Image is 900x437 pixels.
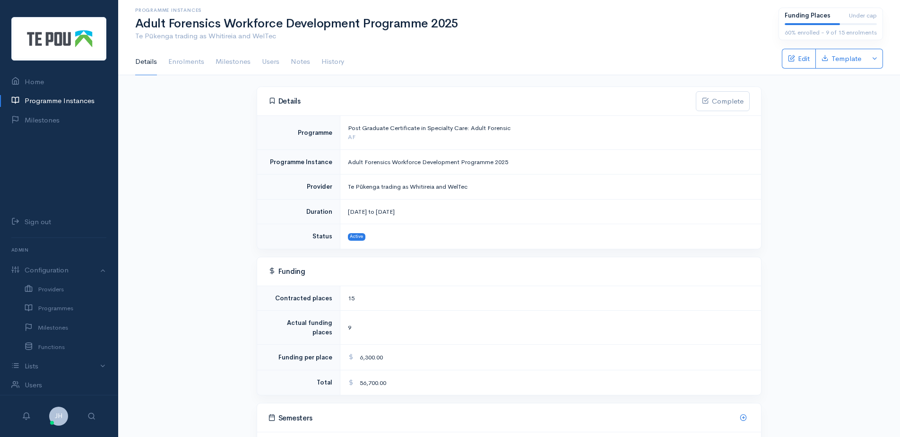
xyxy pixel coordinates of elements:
td: 6,300.00 [340,345,761,370]
a: Users [262,49,279,75]
td: Actual funding places [257,311,340,345]
h4: Semesters [268,414,740,422]
a: Template [815,49,867,69]
td: Funding per place [257,345,340,370]
a: Enrolments [168,49,204,75]
td: Total [257,370,340,395]
td: [DATE] to [DATE] [340,199,761,224]
td: 15 [340,286,761,311]
td: Programme [257,115,340,149]
td: Te Pūkenga trading as Whitireia and WelTec [340,175,761,200]
td: 9 [340,311,761,345]
div: AF [348,132,750,142]
span: JH [49,407,68,426]
td: Post Graduate Certificate in Specialty Care: Adult Forensic [340,115,761,149]
td: Programme Instance [257,149,340,175]
td: Adult Forensics Workforce Development Programme 2025 [340,149,761,175]
a: JH [49,411,68,420]
td: 56,700.00 [340,370,761,395]
h1: Adult Forensics Workforce Development Programme 2025 [135,17,767,31]
a: Notes [291,49,310,75]
td: Provider [257,175,340,200]
span: Active [348,233,366,241]
td: Status [257,224,340,249]
span: Under cap [849,11,877,20]
h6: Programme Instances [135,8,767,13]
a: Milestones [216,49,251,75]
h4: Funding [268,267,750,276]
img: Te Pou [11,17,106,61]
b: Funding Places [785,11,831,19]
td: Duration [257,199,340,224]
h4: Details [268,97,696,105]
h6: Admin [11,244,106,256]
td: Contracted places [257,286,340,311]
a: Details [135,49,157,75]
a: Edit [782,49,815,69]
div: 60% enrolled - 9 of 15 enrolments [785,28,877,37]
button: Complete [696,91,750,111]
a: History [321,49,344,75]
div: Basic example [782,49,883,69]
p: Te Pūkenga trading as Whitireia and WelTec [135,31,767,42]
